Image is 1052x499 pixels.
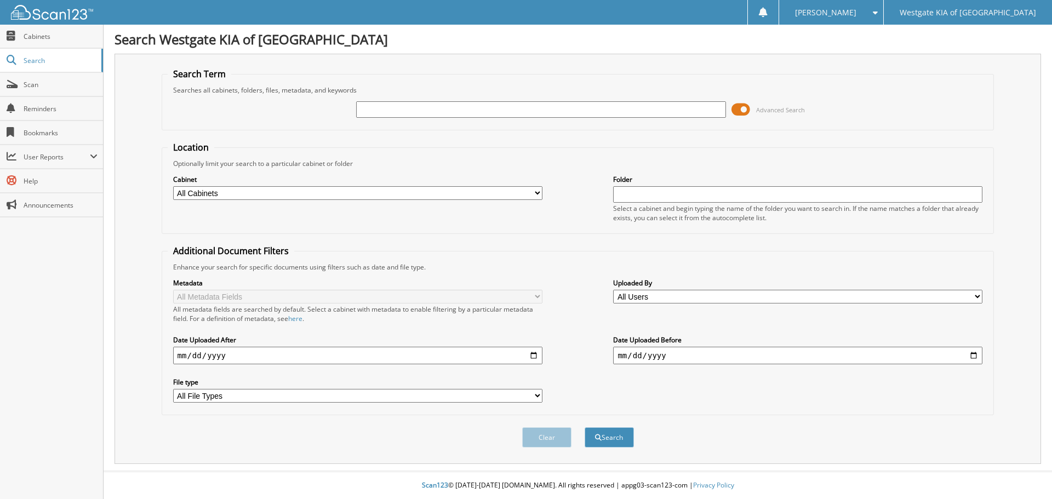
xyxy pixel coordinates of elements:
span: User Reports [24,152,90,162]
div: All metadata fields are searched by default. Select a cabinet with metadata to enable filtering b... [173,305,542,323]
span: Reminders [24,104,98,113]
span: Search [24,56,96,65]
span: Announcements [24,200,98,210]
h1: Search Westgate KIA of [GEOGRAPHIC_DATA] [115,30,1041,48]
legend: Location [168,141,214,153]
span: Cabinets [24,32,98,41]
a: Privacy Policy [693,480,734,490]
span: Advanced Search [756,106,805,114]
span: Scan123 [422,480,448,490]
span: [PERSON_NAME] [795,9,856,16]
div: Select a cabinet and begin typing the name of the folder you want to search in. If the name match... [613,204,982,222]
input: end [613,347,982,364]
span: Westgate KIA of [GEOGRAPHIC_DATA] [900,9,1036,16]
div: Optionally limit your search to a particular cabinet or folder [168,159,988,168]
button: Search [585,427,634,448]
legend: Search Term [168,68,231,80]
span: Scan [24,80,98,89]
label: Date Uploaded Before [613,335,982,345]
input: start [173,347,542,364]
span: Help [24,176,98,186]
legend: Additional Document Filters [168,245,294,257]
label: Date Uploaded After [173,335,542,345]
div: Enhance your search for specific documents using filters such as date and file type. [168,262,988,272]
button: Clear [522,427,571,448]
label: File type [173,377,542,387]
div: © [DATE]-[DATE] [DOMAIN_NAME]. All rights reserved | appg03-scan123-com | [104,472,1052,499]
label: Uploaded By [613,278,982,288]
label: Folder [613,175,982,184]
span: Bookmarks [24,128,98,137]
div: Searches all cabinets, folders, files, metadata, and keywords [168,85,988,95]
a: here [288,314,302,323]
img: scan123-logo-white.svg [11,5,93,20]
label: Cabinet [173,175,542,184]
label: Metadata [173,278,542,288]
